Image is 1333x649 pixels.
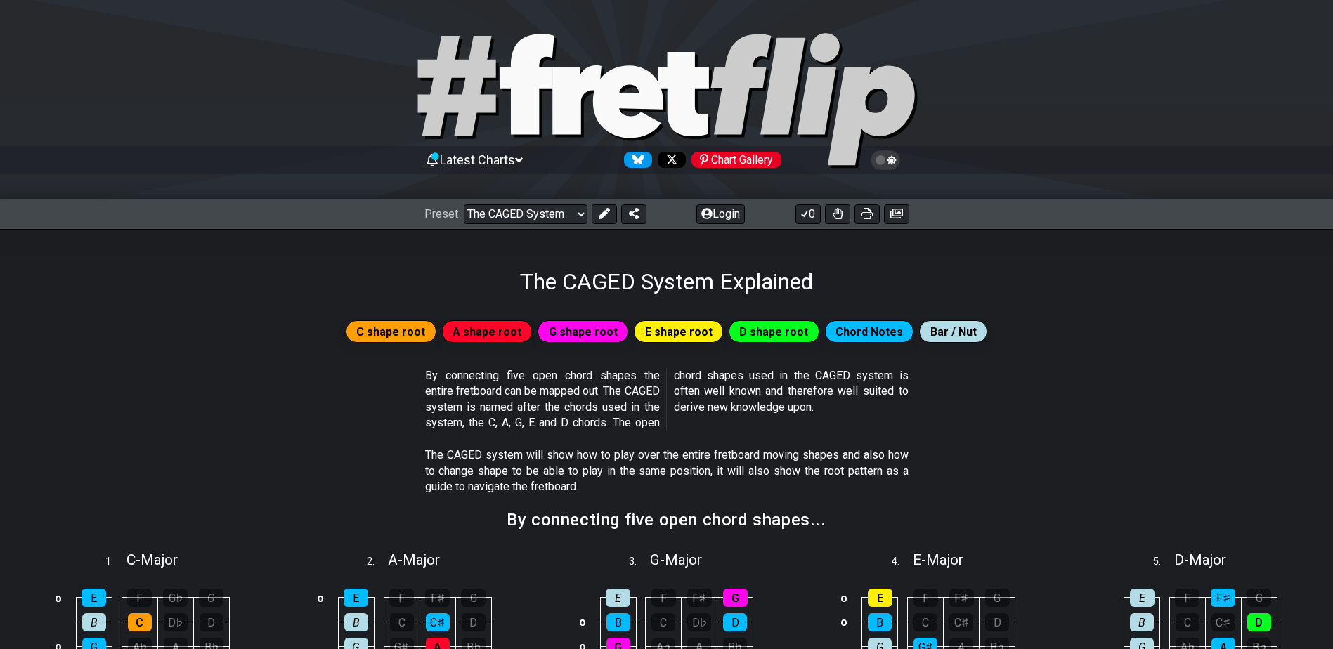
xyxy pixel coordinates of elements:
[507,512,826,527] h2: By connecting five open chord shapes...
[1175,589,1199,607] div: F
[1174,551,1226,568] span: D - Major
[686,152,781,168] a: #fretflip at Pinterest
[868,589,892,607] div: E
[520,268,813,295] h1: The CAGED System Explained
[425,447,909,494] p: The CAGED system will show how to play over the entire fretboard moving shapes and also how to ch...
[200,613,223,631] div: D
[629,554,650,570] span: 3 .
[426,613,450,631] div: C♯
[696,204,745,224] button: Login
[1153,554,1174,570] span: 5 .
[453,322,521,342] span: A shape root
[913,613,937,631] div: C
[651,589,676,607] div: F
[884,204,909,224] button: Create image
[1211,613,1235,631] div: C♯
[390,613,414,631] div: C
[164,613,188,631] div: D♭
[687,613,711,631] div: D♭
[1247,589,1271,607] div: G
[985,613,1009,631] div: D
[389,589,414,607] div: F
[835,610,852,634] td: o
[461,589,486,607] div: G
[367,554,388,570] span: 2 .
[723,589,748,607] div: G
[985,589,1010,607] div: G
[50,586,67,610] td: o
[199,589,223,607] div: G
[949,613,973,631] div: C♯
[618,152,652,168] a: Follow #fretflip at Bluesky
[854,204,880,224] button: Print
[1211,589,1235,607] div: F♯
[645,322,713,342] span: E shape root
[82,613,106,631] div: B
[795,204,821,224] button: 0
[356,322,425,342] span: C shape root
[425,589,450,607] div: F♯
[606,613,630,631] div: B
[949,589,974,607] div: F♯
[549,322,618,342] span: G shape root
[574,610,591,634] td: o
[127,589,152,607] div: F
[440,152,515,167] span: Latest Charts
[1247,613,1271,631] div: D
[739,322,808,342] span: D shape root
[344,613,368,631] div: B
[105,554,126,570] span: 1 .
[462,613,486,631] div: D
[650,551,702,568] span: G - Major
[312,586,329,610] td: o
[388,551,440,568] span: A - Major
[425,368,909,431] p: By connecting five open chord shapes the entire fretboard can be mapped out. The CAGED system is ...
[835,322,903,342] span: Chord Notes
[621,204,646,224] button: Share Preset
[913,589,938,607] div: F
[606,589,630,607] div: E
[344,589,368,607] div: E
[82,589,106,607] div: E
[163,589,188,607] div: G♭
[930,322,977,342] span: Bar / Nut
[424,207,458,221] span: Preset
[126,551,178,568] span: C - Major
[1130,589,1155,607] div: E
[691,152,781,168] div: Chart Gallery
[651,613,675,631] div: C
[592,204,617,224] button: Edit Preset
[128,613,152,631] div: C
[913,551,963,568] span: E - Major
[723,613,747,631] div: D
[652,152,686,168] a: Follow #fretflip at X
[835,586,852,610] td: o
[878,154,894,166] span: Toggle light / dark theme
[892,554,913,570] span: 4 .
[868,613,892,631] div: B
[464,204,587,224] select: Preset
[1130,613,1154,631] div: B
[825,204,850,224] button: Toggle Dexterity for all fretkits
[687,589,712,607] div: F♯
[1176,613,1199,631] div: C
